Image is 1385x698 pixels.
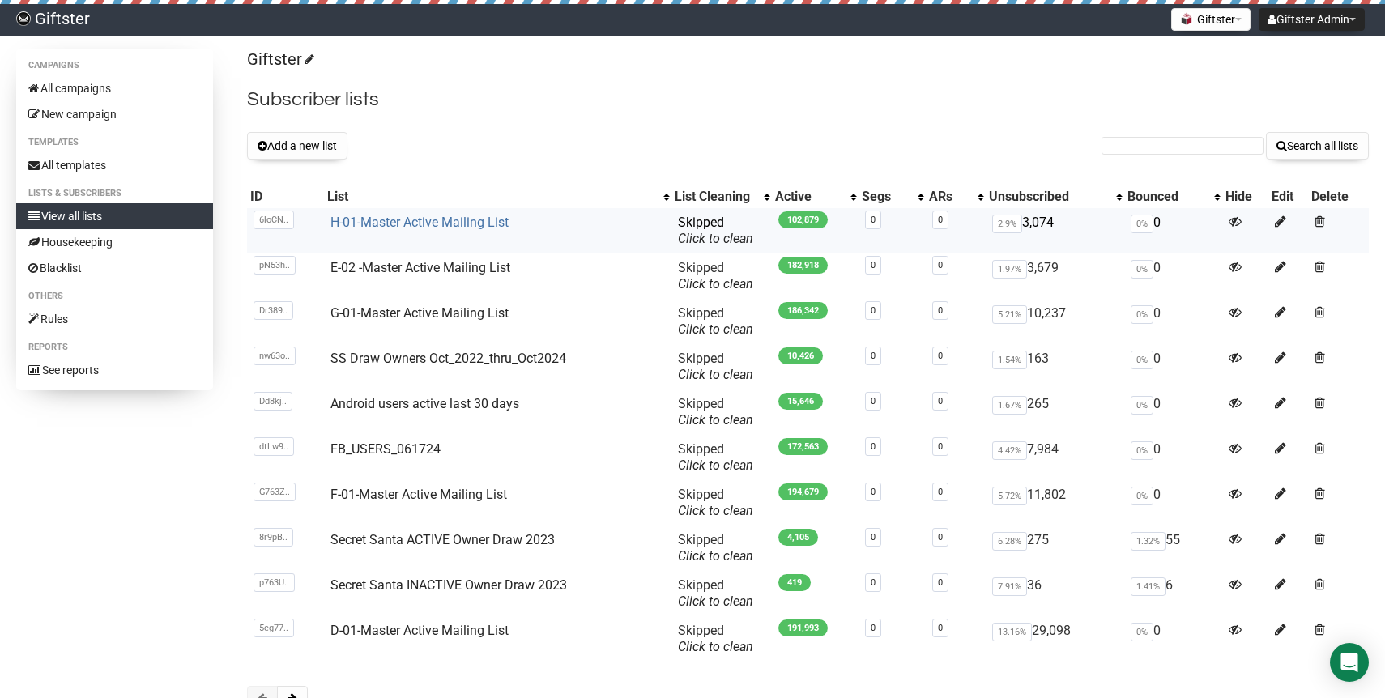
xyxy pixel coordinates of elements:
div: ID [250,189,321,205]
a: See reports [16,357,213,383]
td: 6 [1124,571,1222,616]
button: Giftster [1171,8,1251,31]
a: 0 [938,305,943,316]
a: 0 [871,577,876,588]
div: Delete [1311,189,1366,205]
td: 0 [1124,389,1222,435]
span: Skipped [678,215,753,246]
span: 0% [1131,441,1153,460]
th: Edit: No sort applied, sorting is disabled [1268,185,1308,208]
span: 4,105 [778,529,818,546]
a: H-01-Master Active Mailing List [330,215,509,230]
span: 5.72% [992,487,1027,505]
span: nw63o.. [254,347,296,365]
span: 1.54% [992,351,1027,369]
a: Housekeeping [16,229,213,255]
a: SS Draw Owners Oct_2022_thru_Oct2024 [330,351,566,366]
td: 3,074 [986,208,1124,253]
span: Skipped [678,487,753,518]
span: 13.16% [992,623,1032,641]
th: ARs: No sort applied, activate to apply an ascending sort [926,185,986,208]
td: 0 [1124,253,1222,299]
a: 0 [871,623,876,633]
li: Templates [16,133,213,152]
h2: Subscriber lists [247,85,1369,114]
span: 0% [1131,487,1153,505]
span: 7.91% [992,577,1027,596]
span: 0% [1131,260,1153,279]
a: Secret Santa INACTIVE Owner Draw 2023 [330,577,567,593]
a: Blacklist [16,255,213,281]
a: 0 [871,260,876,270]
span: 0% [1131,215,1153,233]
div: Bounced [1127,189,1206,205]
span: 191,993 [778,619,828,636]
li: Reports [16,338,213,357]
a: D-01-Master Active Mailing List [330,623,509,638]
span: 10,426 [778,347,823,364]
a: 0 [938,396,943,406]
span: 6.28% [992,532,1027,551]
div: Unsubscribed [989,189,1108,205]
a: Rules [16,306,213,332]
li: Others [16,287,213,306]
div: Segs [862,189,910,205]
span: Skipped [678,305,753,337]
td: 0 [1124,480,1222,526]
a: 0 [871,441,876,452]
a: Click to clean [678,594,753,609]
span: 1.67% [992,396,1027,415]
a: All campaigns [16,75,213,101]
div: List [327,189,655,205]
span: 0% [1131,351,1153,369]
span: p763U.. [254,573,295,592]
span: 1.32% [1131,532,1166,551]
td: 0 [1124,344,1222,389]
td: 10,237 [986,299,1124,344]
span: Skipped [678,351,753,382]
span: 4.42% [992,441,1027,460]
a: 0 [871,532,876,543]
td: 7,984 [986,435,1124,480]
a: View all lists [16,203,213,229]
span: Skipped [678,623,753,654]
td: 265 [986,389,1124,435]
span: 102,879 [778,211,828,228]
a: Click to clean [678,367,753,382]
a: 0 [938,215,943,225]
span: 0% [1131,623,1153,641]
th: List: No sort applied, activate to apply an ascending sort [324,185,671,208]
img: e72572de92c0695bfc811ae3db612f34 [16,11,31,26]
a: Click to clean [678,503,753,518]
a: 0 [938,441,943,452]
a: 0 [938,532,943,543]
td: 36 [986,571,1124,616]
th: Hide: No sort applied, sorting is disabled [1222,185,1268,208]
span: 6loCN.. [254,211,294,229]
a: 0 [871,396,876,406]
span: G763Z.. [254,483,296,501]
div: Edit [1272,189,1305,205]
a: Click to clean [678,548,753,564]
a: Giftster [247,49,312,69]
td: 275 [986,526,1124,571]
a: 0 [938,487,943,497]
div: Open Intercom Messenger [1330,643,1369,682]
span: Skipped [678,396,753,428]
span: 5eg77.. [254,619,294,637]
td: 163 [986,344,1124,389]
th: ID: No sort applied, sorting is disabled [247,185,324,208]
span: 15,646 [778,393,823,410]
span: 194,679 [778,483,828,500]
a: All templates [16,152,213,178]
span: Skipped [678,577,753,609]
button: Add a new list [247,132,347,160]
button: Search all lists [1266,132,1369,160]
a: G-01-Master Active Mailing List [330,305,509,321]
span: 8r9pB.. [254,528,293,547]
span: 2.9% [992,215,1022,233]
span: Skipped [678,260,753,292]
div: Hide [1225,189,1265,205]
a: FB_USERS_061724 [330,441,441,457]
span: 172,563 [778,438,828,455]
